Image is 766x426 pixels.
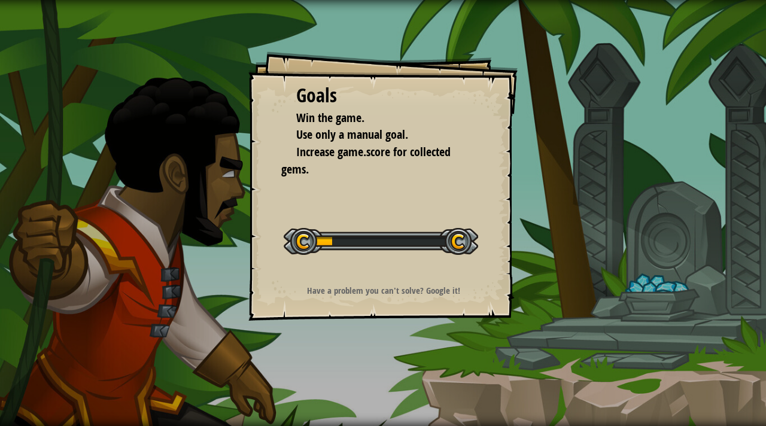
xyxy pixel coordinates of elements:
[281,126,467,144] li: Use only a manual goal.
[281,109,467,127] li: Win the game.
[307,284,460,297] strong: Have a problem you can't solve? Google it!
[296,126,408,142] span: Use only a manual goal.
[281,144,451,177] span: Increase game.score for collected gems.
[296,109,364,126] span: Win the game.
[281,144,467,178] li: Increase game.score for collected gems.
[296,82,470,109] div: Goals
